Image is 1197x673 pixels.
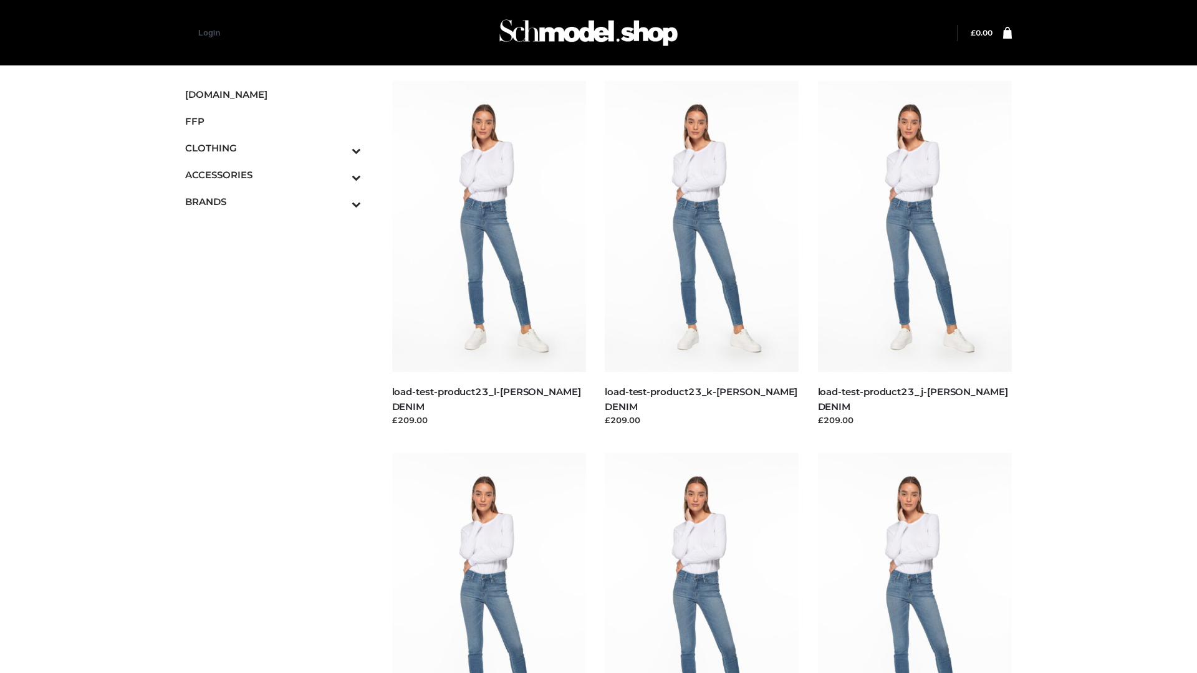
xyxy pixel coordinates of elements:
button: Toggle Submenu [317,188,361,215]
div: £209.00 [818,414,1012,426]
a: load-test-product23_k-[PERSON_NAME] DENIM [605,386,797,412]
img: Schmodel Admin 964 [495,8,682,57]
a: CLOTHINGToggle Submenu [185,135,361,161]
span: CLOTHING [185,141,361,155]
a: £0.00 [971,28,993,37]
div: £209.00 [392,414,587,426]
bdi: 0.00 [971,28,993,37]
a: BRANDSToggle Submenu [185,188,361,215]
a: ACCESSORIESToggle Submenu [185,161,361,188]
a: Login [198,28,220,37]
a: load-test-product23_j-[PERSON_NAME] DENIM [818,386,1008,412]
a: load-test-product23_l-[PERSON_NAME] DENIM [392,386,581,412]
span: £ [971,28,976,37]
a: [DOMAIN_NAME] [185,81,361,108]
span: ACCESSORIES [185,168,361,182]
a: FFP [185,108,361,135]
button: Toggle Submenu [317,135,361,161]
span: FFP [185,114,361,128]
span: BRANDS [185,194,361,209]
div: £209.00 [605,414,799,426]
button: Toggle Submenu [317,161,361,188]
span: [DOMAIN_NAME] [185,87,361,102]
